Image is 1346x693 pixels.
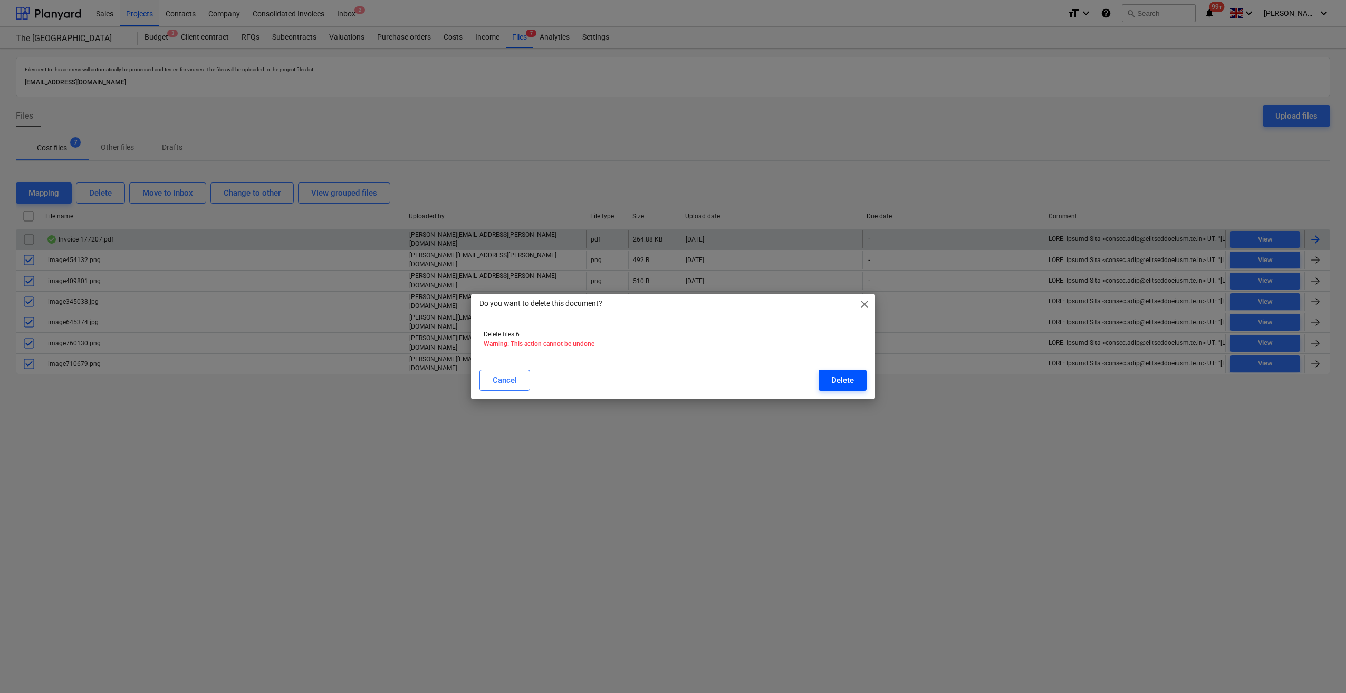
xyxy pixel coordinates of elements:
[1293,642,1346,693] iframe: Chat Widget
[484,340,862,349] p: Warning: This action cannot be undone
[831,373,854,387] div: Delete
[819,370,867,391] button: Delete
[858,298,871,311] span: close
[479,370,530,391] button: Cancel
[493,373,517,387] div: Cancel
[484,330,862,339] p: Delete files 6
[479,298,602,309] p: Do you want to delete this document?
